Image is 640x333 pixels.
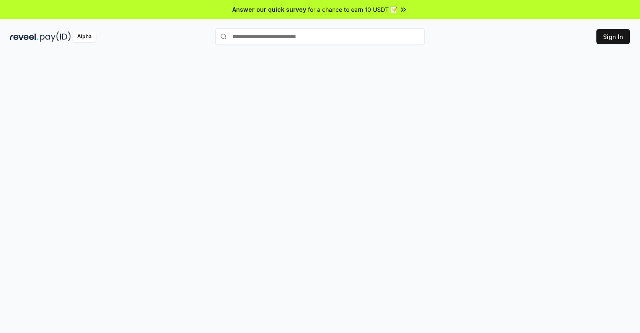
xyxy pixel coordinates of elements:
[10,31,38,42] img: reveel_dark
[232,5,306,14] span: Answer our quick survey
[40,31,71,42] img: pay_id
[308,5,398,14] span: for a chance to earn 10 USDT 📝
[73,31,96,42] div: Alpha
[596,29,630,44] button: Sign In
